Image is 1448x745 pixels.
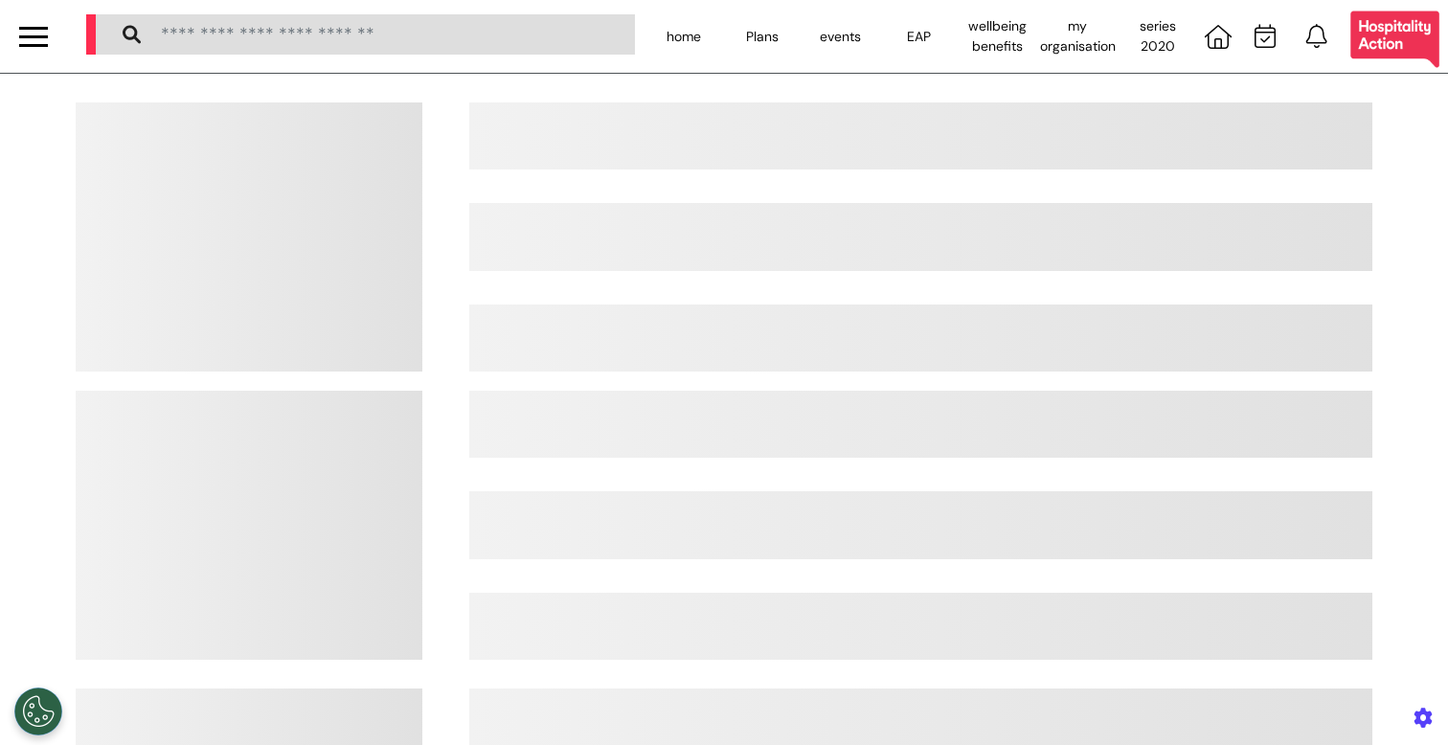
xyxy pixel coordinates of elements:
[880,10,959,63] div: EAP
[723,10,802,63] div: Plans
[14,688,62,735] button: Open Preferences
[645,10,723,63] div: home
[1037,10,1119,63] div: my organisation
[959,10,1037,63] div: wellbeing benefits
[1119,10,1197,63] div: series 2020
[802,10,880,63] div: events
